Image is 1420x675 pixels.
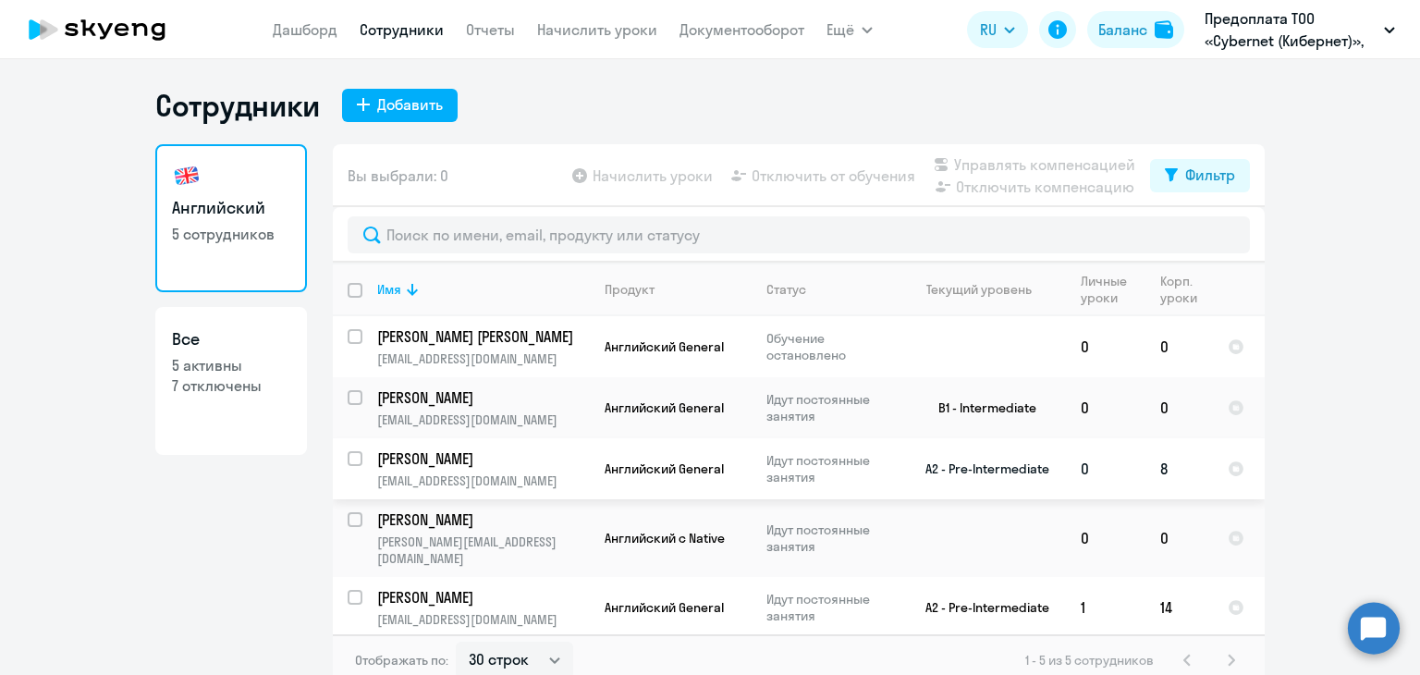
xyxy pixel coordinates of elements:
[766,281,806,298] div: Статус
[894,438,1066,499] td: A2 - Pre-Intermediate
[1025,652,1154,669] span: 1 - 5 из 5 сотрудников
[967,11,1028,48] button: RU
[172,161,202,190] img: english
[1150,159,1250,192] button: Фильтр
[377,509,589,530] a: [PERSON_NAME]
[894,377,1066,438] td: B1 - Intermediate
[377,448,586,469] p: [PERSON_NAME]
[1066,499,1145,577] td: 0
[1098,18,1147,41] div: Баланс
[348,216,1250,253] input: Поиск по имени, email, продукту или статусу
[155,87,320,124] h1: Сотрудники
[273,20,337,39] a: Дашборд
[1087,11,1184,48] button: Балансbalance
[1145,577,1213,638] td: 14
[766,281,893,298] div: Статус
[826,11,873,48] button: Ещё
[605,281,655,298] div: Продукт
[360,20,444,39] a: Сотрудники
[1195,7,1404,52] button: Предоплата ТОО «Cybernet (Кибернет)», ТОО «Cybernet ([GEOGRAPHIC_DATA])»
[377,281,589,298] div: Имя
[1066,377,1145,438] td: 0
[377,509,586,530] p: [PERSON_NAME]
[766,591,893,624] p: Идут постоянные занятия
[605,460,724,477] span: Английский General
[155,144,307,292] a: Английский5 сотрудников
[172,355,290,375] p: 5 активны
[172,327,290,351] h3: Все
[1145,377,1213,438] td: 0
[605,530,725,546] span: Английский с Native
[377,326,589,347] a: [PERSON_NAME] [PERSON_NAME]
[466,20,515,39] a: Отчеты
[1205,7,1377,52] p: Предоплата ТОО «Cybernet (Кибернет)», ТОО «Cybernet ([GEOGRAPHIC_DATA])»
[155,307,307,455] a: Все5 активны7 отключены
[766,452,893,485] p: Идут постоянные занятия
[342,89,458,122] button: Добавить
[766,391,893,424] p: Идут постоянные занятия
[377,387,589,408] a: [PERSON_NAME]
[172,224,290,244] p: 5 сотрудников
[766,330,893,363] p: Обучение остановлено
[1145,438,1213,499] td: 8
[605,599,724,616] span: Английский General
[1155,20,1173,39] img: balance
[605,399,724,416] span: Английский General
[1160,273,1200,306] div: Корп. уроки
[1160,273,1212,306] div: Корп. уроки
[926,281,1032,298] div: Текущий уровень
[1066,577,1145,638] td: 1
[980,18,997,41] span: RU
[679,20,804,39] a: Документооборот
[377,326,586,347] p: [PERSON_NAME] [PERSON_NAME]
[1081,273,1132,306] div: Личные уроки
[1145,316,1213,377] td: 0
[766,522,893,555] p: Идут постоянные занятия
[377,281,401,298] div: Имя
[1145,499,1213,577] td: 0
[826,18,854,41] span: Ещё
[377,587,589,607] a: [PERSON_NAME]
[172,375,290,396] p: 7 отключены
[537,20,657,39] a: Начислить уроки
[377,611,589,628] p: [EMAIL_ADDRESS][DOMAIN_NAME]
[377,448,589,469] a: [PERSON_NAME]
[605,281,751,298] div: Продукт
[894,577,1066,638] td: A2 - Pre-Intermediate
[1066,316,1145,377] td: 0
[355,652,448,669] span: Отображать по:
[377,587,586,607] p: [PERSON_NAME]
[377,472,589,489] p: [EMAIL_ADDRESS][DOMAIN_NAME]
[377,534,589,567] p: [PERSON_NAME][EMAIL_ADDRESS][DOMAIN_NAME]
[909,281,1065,298] div: Текущий уровень
[377,411,589,428] p: [EMAIL_ADDRESS][DOMAIN_NAME]
[172,196,290,220] h3: Английский
[1185,164,1235,186] div: Фильтр
[1066,438,1145,499] td: 0
[605,338,724,355] span: Английский General
[377,387,586,408] p: [PERSON_NAME]
[377,350,589,367] p: [EMAIL_ADDRESS][DOMAIN_NAME]
[377,93,443,116] div: Добавить
[1081,273,1145,306] div: Личные уроки
[348,165,448,187] span: Вы выбрали: 0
